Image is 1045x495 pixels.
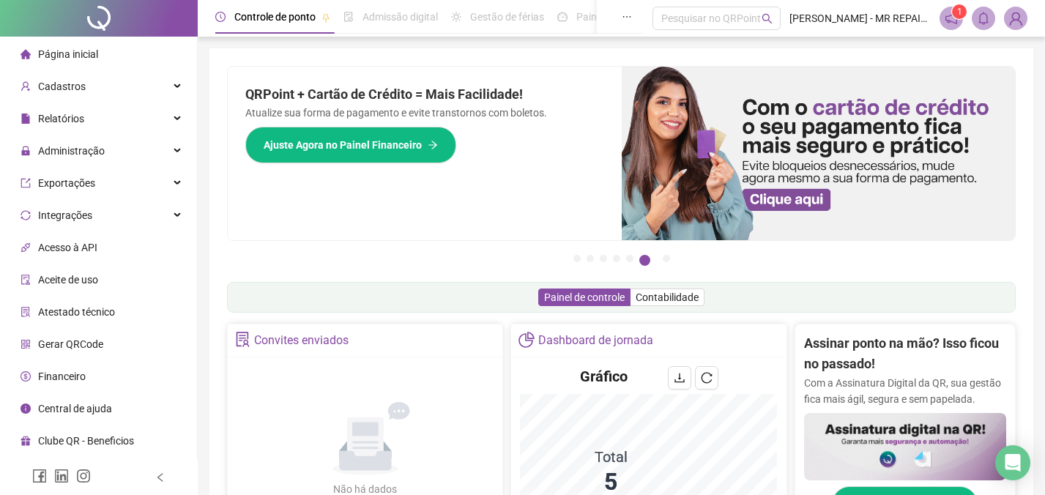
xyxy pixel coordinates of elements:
span: Central de ajuda [38,403,112,414]
span: clock-circle [215,12,226,22]
span: Clube QR - Beneficios [38,435,134,447]
span: dollar [21,371,31,382]
button: 4 [613,255,620,262]
span: gift [21,436,31,446]
span: download [674,372,685,384]
span: facebook [32,469,47,483]
span: left [155,472,166,483]
span: Aceite de uso [38,274,98,286]
button: 6 [639,255,650,266]
img: banner%2F02c71560-61a6-44d4-94b9-c8ab97240462.png [804,413,1006,480]
span: instagram [76,469,91,483]
button: Ajuste Agora no Painel Financeiro [245,127,456,163]
span: [PERSON_NAME] - MR REPAIR SAY HELLO TO THE FUTURE [789,10,931,26]
img: banner%2F75947b42-3b94-469c-a360-407c2d3115d7.png [622,67,1016,240]
span: file-done [343,12,354,22]
span: dashboard [557,12,568,22]
span: info-circle [21,403,31,414]
span: Admissão digital [362,11,438,23]
h2: QRPoint + Cartão de Crédito = Mais Facilidade! [245,84,604,105]
span: sync [21,210,31,220]
span: user-add [21,81,31,92]
span: Financeiro [38,371,86,382]
span: sun [451,12,461,22]
span: Cadastros [38,81,86,92]
span: solution [235,332,250,347]
button: 3 [600,255,607,262]
span: notification [945,12,958,25]
button: 5 [626,255,633,262]
div: Convites enviados [254,328,349,353]
h4: Gráfico [580,366,628,387]
span: Atestado técnico [38,306,115,318]
span: file [21,113,31,124]
img: 89840 [1005,7,1027,29]
span: Exportações [38,177,95,189]
span: search [762,13,773,24]
p: Atualize sua forma de pagamento e evite transtornos com boletos. [245,105,604,121]
span: Painel de controle [544,291,625,303]
span: Acesso à API [38,242,97,253]
span: home [21,49,31,59]
span: Gestão de férias [470,11,544,23]
span: Ajuste Agora no Painel Financeiro [264,137,422,153]
span: solution [21,307,31,317]
span: Integrações [38,209,92,221]
p: Com a Assinatura Digital da QR, sua gestão fica mais ágil, segura e sem papelada. [804,375,1006,407]
span: reload [701,372,713,384]
span: pie-chart [518,332,534,347]
span: 1 [957,7,962,17]
span: arrow-right [428,140,438,150]
sup: 1 [952,4,967,19]
span: Administração [38,145,105,157]
span: Relatórios [38,113,84,124]
span: api [21,242,31,253]
span: Controle de ponto [234,11,316,23]
span: Página inicial [38,48,98,60]
div: Dashboard de jornada [538,328,653,353]
button: 1 [573,255,581,262]
span: bell [977,12,990,25]
span: audit [21,275,31,285]
span: qrcode [21,339,31,349]
button: 7 [663,255,670,262]
button: 2 [587,255,594,262]
span: ellipsis [622,12,632,22]
div: Open Intercom Messenger [995,445,1030,480]
h2: Assinar ponto na mão? Isso ficou no passado! [804,333,1006,375]
span: export [21,178,31,188]
span: pushpin [321,13,330,22]
span: Painel do DP [576,11,633,23]
span: Gerar QRCode [38,338,103,350]
span: lock [21,146,31,156]
span: Contabilidade [636,291,699,303]
span: linkedin [54,469,69,483]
